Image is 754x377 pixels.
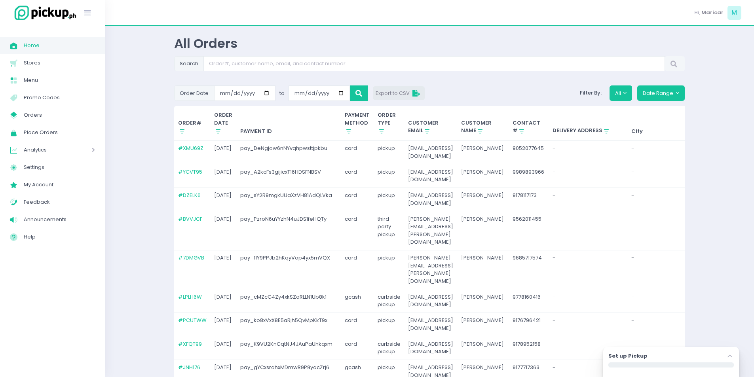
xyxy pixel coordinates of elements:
td: pay_PzroN6uYYzhN4uJDS1feHQTy [236,211,341,250]
td: - [628,140,691,164]
td: 9052077645 [509,140,549,164]
input: Small [214,85,275,100]
td: pay_f1Y9PPJb2hKqyVop4yx5mVQX [236,250,341,289]
td: 9176796421 [509,313,549,336]
td: [EMAIL_ADDRESS][DOMAIN_NAME] [405,289,458,313]
a: #LPLH6W [178,293,202,301]
th: PAYMENT ID [236,106,341,140]
td: - [549,140,628,164]
td: - [549,289,628,313]
td: [PERSON_NAME][EMAIL_ADDRESS][PERSON_NAME][DOMAIN_NAME] [405,211,458,250]
td: card [341,313,374,336]
td: - [549,164,628,188]
td: card [341,250,374,289]
td: [DATE] [211,164,237,188]
a: #BVVJCF [178,215,202,223]
td: [DATE] [211,336,237,360]
td: [DATE] [211,289,237,313]
span: Orders [24,110,95,120]
td: [PERSON_NAME] [457,164,509,188]
td: third party pickup [374,211,405,250]
span: Settings [24,162,95,172]
td: pickup [374,250,405,289]
td: [PERSON_NAME] [457,336,509,360]
span: Hi, [694,9,700,17]
a: #DZELK6 [178,191,201,199]
td: pickup [374,188,405,211]
td: gcash [341,289,374,313]
td: - [549,336,628,360]
td: pay_ko8xVxX8E5aRjh5QvMpKkT9x [236,313,341,336]
td: 9562011455 [509,211,549,250]
span: Stores [24,58,95,68]
th: CONTACT # [509,106,549,140]
td: - [549,250,628,289]
span: Analytics [24,145,69,155]
td: [EMAIL_ADDRESS][DOMAIN_NAME] [405,336,458,360]
td: [PERSON_NAME] [457,289,509,313]
th: ORDER TYPE [374,106,405,140]
th: PAYMENT METHOD [341,106,374,140]
td: [DATE] [211,250,237,289]
td: card [341,211,374,250]
span: My Account [24,180,95,190]
td: card [341,140,374,164]
td: [PERSON_NAME][EMAIL_ADDRESS][PERSON_NAME][DOMAIN_NAME] [405,250,458,289]
th: DELIVERY ADDRESS [549,106,628,140]
td: card [341,336,374,360]
td: pay_K9VU2KnCqtNJ4JAuPaUhkqxm [236,336,341,360]
td: 9989893966 [509,164,549,188]
td: curbside pickup [374,336,405,360]
td: pickup [374,164,405,188]
td: pay_sY2R9mgkUUaXzVH81AdQLVka [236,188,341,211]
span: Menu [24,75,95,85]
td: pay_DeNgjow6nNYvqhpwsttjpkbu [236,140,341,164]
td: [EMAIL_ADDRESS][DOMAIN_NAME] [405,140,458,164]
span: Announcements [24,214,95,225]
td: pickup [374,313,405,336]
input: Search [203,56,665,71]
td: - [549,211,628,250]
a: #XMU69Z [178,144,203,152]
td: [DATE] [211,211,237,250]
span: Promo Codes [24,93,95,103]
span: Search [174,56,204,71]
a: #JNH176 [178,364,200,371]
td: pickup [374,140,405,164]
td: - [628,250,691,289]
button: Date Range [637,85,685,100]
td: [EMAIL_ADDRESS][DOMAIN_NAME] [405,188,458,211]
td: - [549,188,628,211]
td: - [628,211,691,250]
th: ORDER# [174,106,211,140]
td: [PERSON_NAME] [457,250,509,289]
td: - [628,289,691,313]
span: Export to CSV [376,89,422,97]
td: [PERSON_NAME] [457,211,509,250]
a: #7DMGVB [178,254,204,261]
td: 9778160416 [509,289,549,313]
th: ORDER DATE [211,106,237,140]
td: 9685717574 [509,250,549,289]
th: CUSTOMER EMAIL [405,106,458,140]
td: - [628,164,691,188]
span: Filter By: [577,89,604,97]
span: Feedback [24,197,95,207]
td: 9178952158 [509,336,549,360]
td: card [341,188,374,211]
td: 9178117173 [509,188,549,211]
a: #PCUTWW [178,316,207,324]
td: [PERSON_NAME] [457,188,509,211]
td: pay_cMZcG4Zy4xkSZaRLLN1Ub8k1 [236,289,341,313]
td: [DATE] [211,313,237,336]
img: logo [10,4,77,21]
input: Small [289,85,350,100]
td: pay_A2kcFs3gijicxT16HDSFNBSV [236,164,341,188]
td: card [341,164,374,188]
th: City [628,106,691,140]
td: - [549,313,628,336]
td: - [628,188,691,211]
td: - [628,336,691,360]
td: [DATE] [211,140,237,164]
td: [DATE] [211,188,237,211]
